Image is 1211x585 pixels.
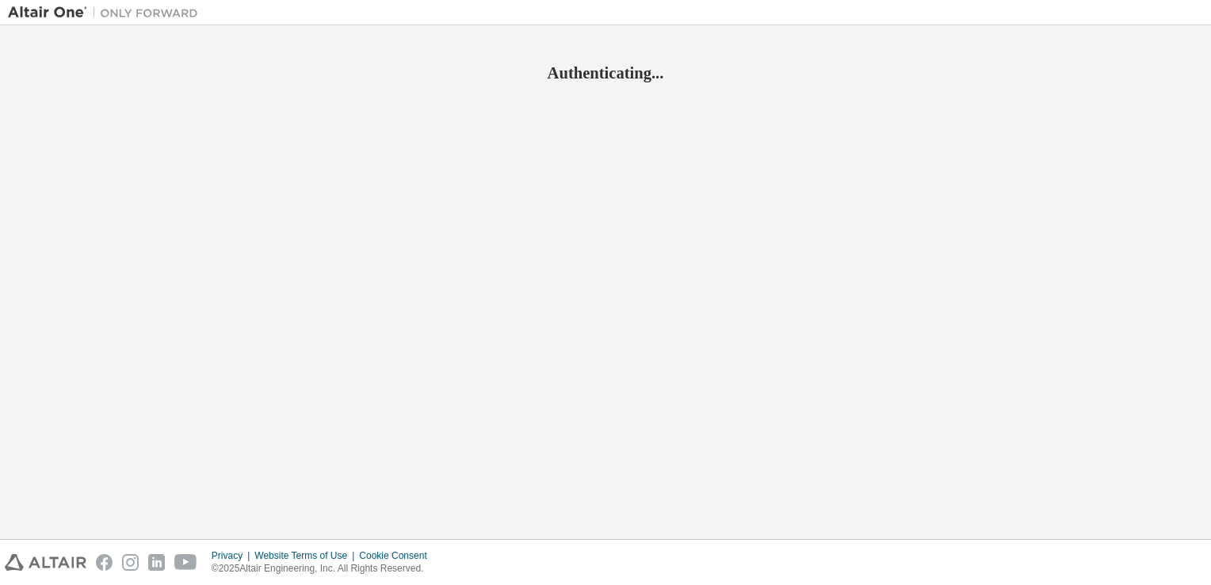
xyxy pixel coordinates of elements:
[254,549,359,562] div: Website Terms of Use
[8,63,1203,83] h2: Authenticating...
[174,554,197,571] img: youtube.svg
[8,5,206,21] img: Altair One
[96,554,113,571] img: facebook.svg
[5,554,86,571] img: altair_logo.svg
[212,562,437,575] p: © 2025 Altair Engineering, Inc. All Rights Reserved.
[212,549,254,562] div: Privacy
[148,554,165,571] img: linkedin.svg
[122,554,139,571] img: instagram.svg
[359,549,436,562] div: Cookie Consent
